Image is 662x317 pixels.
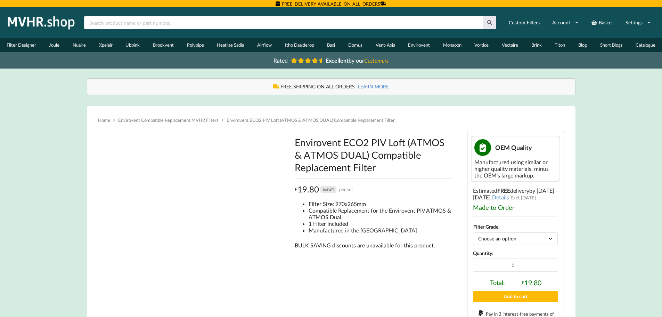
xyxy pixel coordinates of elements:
a: Rated Excellentby ourCustomers [269,55,394,66]
img: mvhr.shop.png [5,14,78,31]
a: Domus [342,38,369,52]
span: by [DATE] - [DATE] [473,187,558,200]
span: Rated [273,57,288,64]
a: Airflow [251,38,278,52]
span: £ [295,184,297,195]
a: LEARN MORE [358,84,389,89]
a: Blog [572,38,594,52]
a: Short Blogs [594,38,629,52]
a: Catalogue [629,38,662,52]
a: Brookvent [146,38,180,52]
a: Settings [621,16,655,29]
div: Made to Order [473,204,558,211]
span: per set [339,184,353,195]
li: Filter Size: 970x265mm [309,200,452,207]
b: FREE [497,187,510,194]
a: Vortice [468,38,496,52]
i: Customers [364,57,389,64]
a: Joule [43,38,66,52]
li: Manufactured in the [GEOGRAPHIC_DATA] [309,227,452,233]
a: Ubbink [119,38,147,52]
span: £ [522,280,524,285]
a: Nuaire [66,38,92,52]
a: Envirovent [401,38,436,52]
a: Xpelair [92,38,119,52]
li: 1 Filter Included [309,220,452,227]
a: Vectaire [495,38,525,52]
a: Titon [548,38,572,52]
a: Basket [587,16,618,29]
div: 19.80 [522,279,541,287]
a: Details [492,194,509,200]
a: Vent-Axia [369,38,402,52]
b: Excellent [326,57,349,64]
label: Filter Grade [473,224,498,230]
div: BULK SAVING discounts are unavailable for this product. [295,242,452,248]
a: Heatrae Sadia [210,38,251,52]
span: Total: [490,279,505,287]
a: Monsoon [436,38,468,52]
a: Custom Filters [504,16,544,29]
div: Manufactured using similar or higher quality materials, minus the OEM's large markup. [474,159,557,179]
div: incl VAT [320,186,336,193]
a: Itho Daalderop [278,38,321,52]
a: Home [98,117,110,123]
h1: Envirovent ECO2 PIV Loft (ATMOS & ATMOS DUAL) Compatible Replacement Filter [295,136,452,174]
input: Search product name or part number... [84,16,483,29]
span: Excl. [DATE] [510,195,536,200]
a: Baxi [320,38,342,52]
a: Polypipe [180,38,211,52]
span: OEM Quality [495,144,532,151]
input: Product quantity [473,259,558,272]
a: Brink [525,38,548,52]
div: FREE SHIPPING ON ALL ORDERS - [94,83,568,90]
a: Account [548,16,583,29]
span: by our [326,57,389,64]
a: Envirovent Compatible Replacement MVHR Filters [118,117,219,123]
div: 19.80 [295,184,353,195]
span: Envirovent ECO2 PIV Loft (ATMOS & ATMOS DUAL) Compatible Replacement Filter [227,117,395,123]
li: Compatible Replacement for the Envirovent PIV ATMOS & ATMOS Dual [309,207,452,220]
button: Add to cart [473,291,558,302]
